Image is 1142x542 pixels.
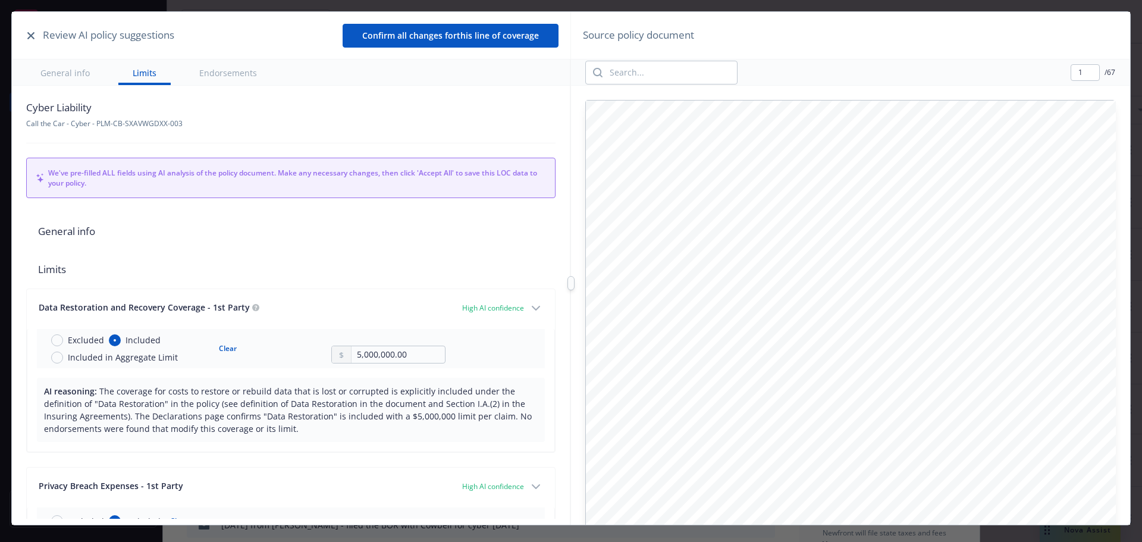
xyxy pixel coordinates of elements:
[787,459,831,468] span: P RIME 250
[27,468,555,507] button: Privacy Breach Expenses - 1st PartyHigh AI confidence
[51,515,63,527] input: Excluded
[185,59,271,85] button: Endorsements
[352,346,445,363] input: 0.00
[583,27,694,43] span: Source policy document
[39,480,183,491] span: Privacy Breach Expenses - 1st Party
[26,212,556,250] span: General info
[603,61,737,84] input: Search...
[26,250,556,289] span: Limits
[909,459,914,468] span: 1
[26,59,104,85] button: General info
[43,27,174,43] span: Review AI policy suggestions
[26,100,183,115] span: Cyber Liability
[126,515,161,528] span: Included
[593,68,603,77] svg: Search
[843,459,879,468] span: 0 33 0720
[343,24,559,48] button: Confirm all changes forthis line of coverage
[48,168,545,188] span: We've pre-filled ALL fields using AI analysis of the policy document. Make any necessary changes,...
[886,459,907,468] span: © 202
[1105,67,1115,77] span: / 67
[44,386,532,434] span: The coverage for costs to restore or rebuild data that is lost or corrupted is explicitly include...
[51,352,63,364] input: Included in Aggregate Limit
[126,334,161,346] span: Included
[109,334,121,346] input: Included
[118,59,171,85] button: Limits
[212,340,244,357] button: Clear
[68,351,178,364] span: Included in Aggregate Limit
[26,118,183,129] span: Call the Car - Cyber - PLM-CB-SXAVWGDXX-003
[462,303,524,313] span: High AI confidence
[462,481,524,491] span: High AI confidence
[68,334,104,346] span: Excluded
[27,289,555,329] button: Data Restoration and Recovery Coverage - 1st PartyHigh AI confidence
[39,302,250,313] span: Data Restoration and Recovery Coverage - 1st Party
[163,513,195,530] button: Clear
[109,515,121,527] input: Included
[44,386,97,397] span: AI reasoning:
[667,403,1035,433] span: C yber Risk Insurance Policy
[51,334,63,346] input: Excluded
[831,459,842,468] span: S L
[68,515,104,528] span: Excluded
